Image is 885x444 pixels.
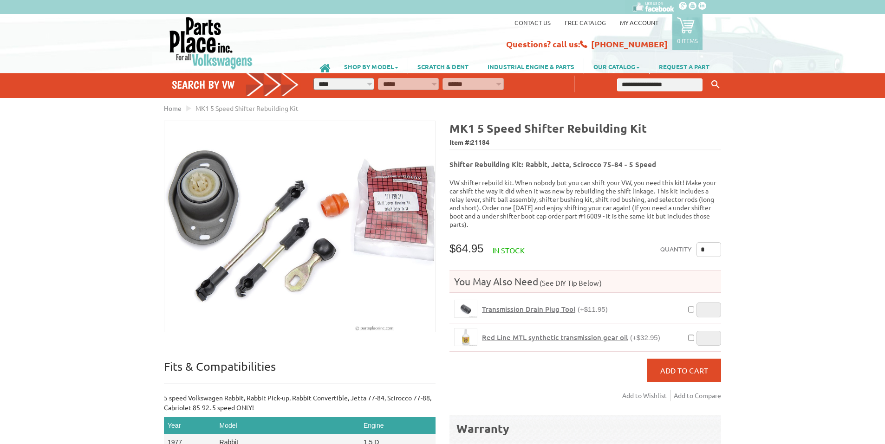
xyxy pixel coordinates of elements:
b: MK1 5 Speed Shifter Rebuilding Kit [449,121,647,135]
a: Free Catalog [565,19,606,26]
th: Model [216,417,360,434]
img: Parts Place Inc! [169,16,254,70]
a: Transmission Drain Plug Tool [454,300,477,318]
a: INDUSTRIAL ENGINE & PARTS [478,58,584,74]
a: Contact us [514,19,551,26]
div: Warranty [456,421,714,436]
span: (+$11.95) [578,305,608,313]
th: Year [164,417,216,434]
p: VW shifter rebuild kit. When nobody but you can shift your VW, you need this kit! Make your car s... [449,178,721,228]
span: MK1 5 Speed Shifter Rebuilding Kit [195,104,299,112]
label: Quantity [660,242,692,257]
a: Add to Wishlist [622,390,670,401]
span: (See DIY Tip Below) [538,278,602,287]
span: 21184 [471,138,489,146]
b: Shifter Rebuilding Kit: Rabbit, Jetta, Scirocco 75-84 - 5 Speed [449,160,656,169]
span: Transmission Drain Plug Tool [482,304,575,314]
span: (+$32.95) [630,334,660,341]
p: Fits & Compatibilities [164,359,436,384]
a: 0 items [672,14,703,50]
a: My Account [620,19,658,26]
span: Add to Cart [660,366,708,375]
a: OUR CATALOG [584,58,649,74]
a: Add to Compare [674,390,721,401]
img: MK1 5 Speed Shifter Rebuilding Kit [164,121,435,332]
button: Keyword Search [709,77,722,92]
p: 0 items [677,37,698,45]
span: $64.95 [449,242,483,255]
th: Engine [360,417,436,434]
span: Item #: [449,136,721,149]
a: Transmission Drain Plug Tool(+$11.95) [482,305,608,314]
a: SCRATCH & DENT [408,58,478,74]
a: REQUEST A PART [650,58,719,74]
button: Add to Cart [647,359,721,382]
p: 5 speed Volkswagen Rabbit, Rabbit Pick-up, Rabbit Convertible, Jetta 77-84, Scirocco 77-88, Cabri... [164,393,436,412]
span: Red Line MTL synthetic transmission gear oil [482,333,628,342]
h4: You May Also Need [449,275,721,288]
img: Transmission Drain Plug Tool [455,300,477,317]
a: Red Line MTL synthetic transmission gear oil [454,328,477,346]
a: Red Line MTL synthetic transmission gear oil(+$32.95) [482,333,660,342]
span: In stock [493,245,525,255]
h4: Search by VW [172,78,299,91]
a: SHOP BY MODEL [335,58,408,74]
img: Red Line MTL synthetic transmission gear oil [455,328,477,346]
a: Home [164,104,182,112]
